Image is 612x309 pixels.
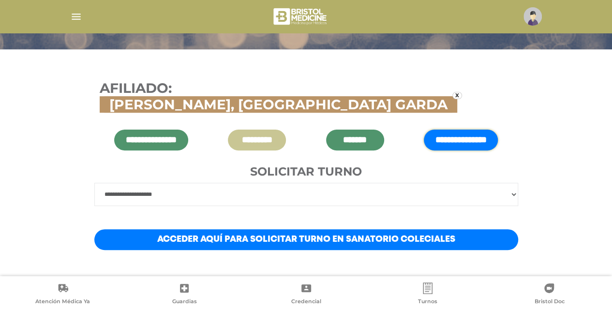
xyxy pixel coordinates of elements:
[172,298,197,307] span: Guardias
[94,165,518,179] h4: Solicitar turno
[291,298,321,307] span: Credencial
[104,96,452,113] span: [PERSON_NAME], [GEOGRAPHIC_DATA] GARDA
[123,282,245,307] a: Guardias
[523,7,542,26] img: profile-placeholder.svg
[100,80,513,113] h3: Afiliado:
[534,298,564,307] span: Bristol Doc
[70,11,82,23] img: Cober_menu-lines-white.svg
[418,298,437,307] span: Turnos
[452,92,462,99] a: x
[35,298,90,307] span: Atención Médica Ya
[94,229,518,250] a: Acceder aquí para solicitar turno en Sanatorio Coleciales
[2,282,123,307] a: Atención Médica Ya
[70,13,366,38] h3: Portal de turnos
[245,282,367,307] a: Credencial
[367,282,488,307] a: Turnos
[272,5,329,28] img: bristol-medicine-blanco.png
[489,282,610,307] a: Bristol Doc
